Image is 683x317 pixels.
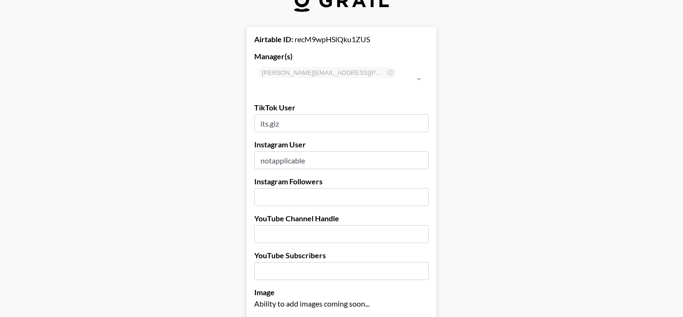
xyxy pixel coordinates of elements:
span: Ability to add images coming soon... [254,299,369,308]
label: Instagram Followers [254,177,429,186]
div: recM9wpHSlQku1ZUS [254,35,429,44]
label: YouTube Subscribers [254,251,429,260]
strong: Airtable ID: [254,35,293,44]
label: Manager(s) [254,52,429,61]
label: Instagram User [254,140,429,149]
label: Image [254,288,429,297]
label: TikTok User [254,103,429,112]
label: YouTube Channel Handle [254,214,429,223]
